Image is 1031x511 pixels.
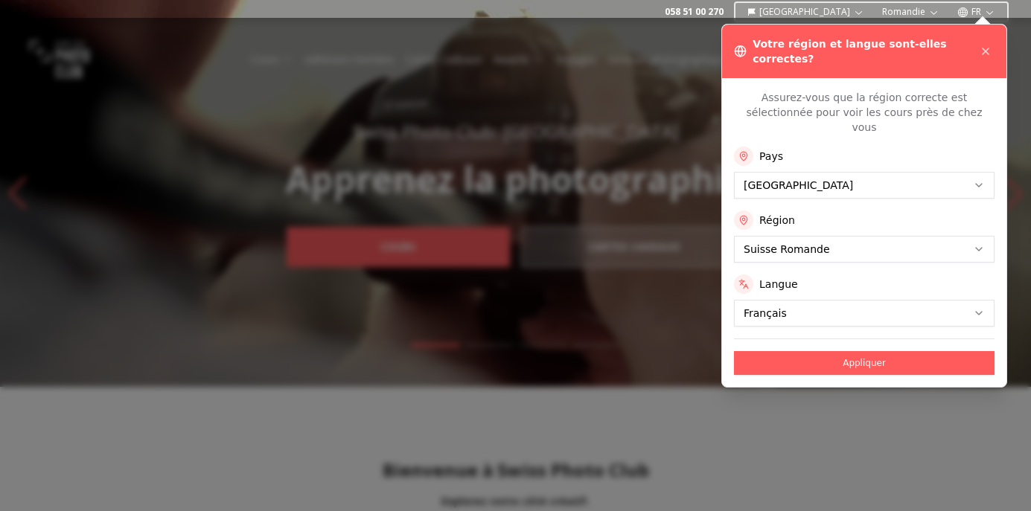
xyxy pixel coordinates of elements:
[759,213,795,228] label: Région
[753,36,977,66] h3: Votre région et langue sont-elles correctes?
[741,3,870,21] button: [GEOGRAPHIC_DATA]
[734,90,995,135] p: Assurez-vous que la région correcte est sélectionnée pour voir les cours près de chez vous
[951,3,1001,21] button: FR
[734,351,995,375] button: Appliquer
[759,149,783,164] label: Pays
[759,277,798,292] label: Langue
[876,3,945,21] button: Romandie
[665,6,724,18] a: 058 51 00 270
